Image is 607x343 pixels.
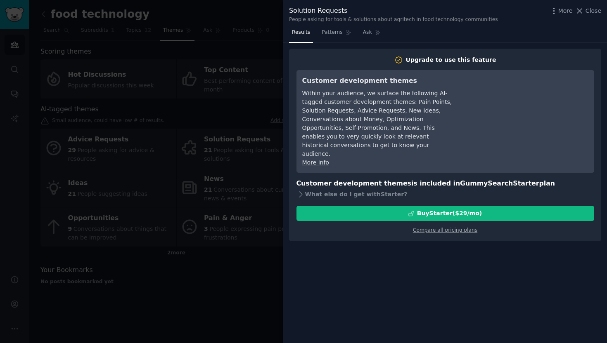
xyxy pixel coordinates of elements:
[296,188,594,200] div: What else do I get with Starter ?
[302,76,453,86] h3: Customer development themes
[289,16,498,23] div: People asking for tools & solutions about agritech in food technology communities
[289,6,498,16] div: Solution Requests
[550,7,573,15] button: More
[302,89,453,158] div: Within your audience, we surface the following AI-tagged customer development themes: Pain Points...
[360,26,384,43] a: Ask
[417,209,482,218] div: Buy Starter ($ 29 /mo )
[575,7,601,15] button: Close
[322,29,342,36] span: Patterns
[460,179,539,187] span: GummySearch Starter
[296,206,594,221] button: BuyStarter($29/mo)
[586,7,601,15] span: Close
[406,56,496,64] div: Upgrade to use this feature
[292,29,310,36] span: Results
[413,227,477,233] a: Compare all pricing plans
[363,29,372,36] span: Ask
[296,179,594,189] h3: Customer development themes is included in plan
[319,26,354,43] a: Patterns
[289,26,313,43] a: Results
[465,76,588,138] iframe: YouTube video player
[558,7,573,15] span: More
[302,159,329,166] a: More info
